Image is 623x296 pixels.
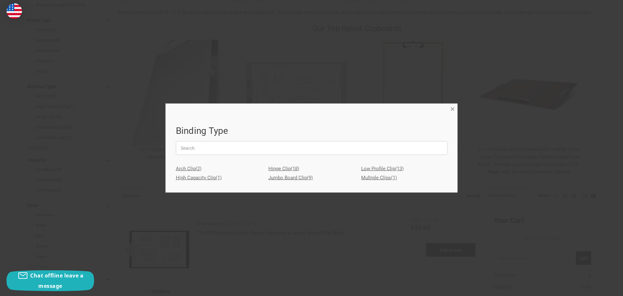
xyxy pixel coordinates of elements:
[176,164,262,173] a: Arch Clip(2)
[449,105,456,112] a: Close
[196,165,202,171] span: (2)
[268,173,355,183] a: Jumbo Board Clip(9)
[450,104,455,114] span: ×
[176,141,447,155] input: Search
[176,173,262,183] a: High Capacity Clip(1)
[361,164,447,173] a: Low Profile Clip(13)
[6,270,94,291] button: Chat offline leave a message
[391,175,397,181] span: (1)
[291,165,299,171] span: (18)
[268,164,355,173] a: Hinge Clip(18)
[30,272,83,290] span: Chat offline leave a message
[395,165,404,171] span: (13)
[307,175,313,181] span: (9)
[176,124,447,138] h1: Binding Type
[6,3,22,19] img: duty and tax information for United States
[361,173,447,183] a: Multiple Clips(1)
[216,175,222,181] span: (1)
